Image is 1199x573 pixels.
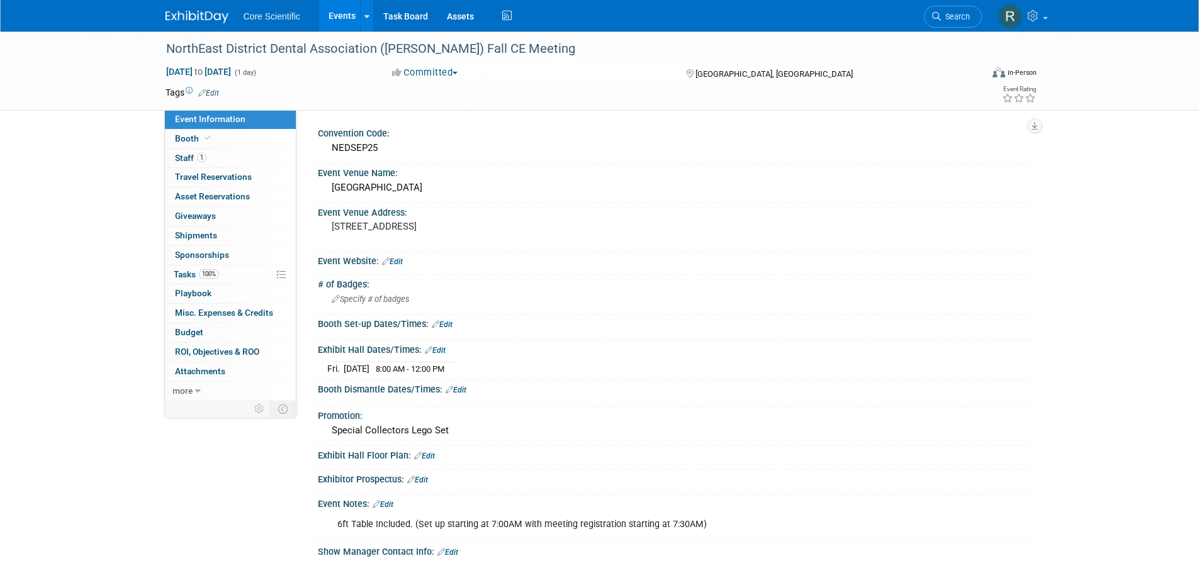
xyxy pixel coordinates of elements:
[1002,86,1036,92] div: Event Rating
[175,327,203,337] span: Budget
[329,512,896,537] div: 6ft Table Included. (Set up starting at 7:00AM with meeting registration starting at 7:30AM)
[376,364,444,374] span: 8:00 AM - 12:00 PM
[318,340,1034,357] div: Exhibit Hall Dates/Times:
[205,135,211,142] i: Booth reservation complete
[175,211,216,221] span: Giveaways
[432,320,453,329] a: Edit
[327,178,1025,197] div: [GEOGRAPHIC_DATA]
[327,138,1025,158] div: NEDSEP25
[318,494,1034,511] div: Event Notes:
[318,406,1034,422] div: Promotion:
[327,362,344,375] td: Fri.
[175,250,229,260] span: Sponsorships
[165,382,296,401] a: more
[318,380,1034,396] div: Booth Dismantle Dates/Times:
[165,362,296,381] a: Attachments
[198,89,219,97] a: Edit
[175,114,245,124] span: Event Information
[175,308,273,318] span: Misc. Expenses & Credits
[165,343,296,362] a: ROI, Objectives & ROO
[175,172,252,182] span: Travel Reservations
[318,275,1034,291] div: # of Badges:
[437,548,458,557] a: Edit
[908,65,1037,84] div: Event Format
[166,11,228,23] img: ExhibitDay
[165,265,296,284] a: Tasks100%
[998,4,1022,28] img: Rachel Wolff
[165,226,296,245] a: Shipments
[174,269,219,279] span: Tasks
[414,452,435,460] a: Edit
[425,346,446,355] a: Edit
[695,69,853,79] span: [GEOGRAPHIC_DATA], [GEOGRAPHIC_DATA]
[165,168,296,187] a: Travel Reservations
[165,284,296,303] a: Playbook
[197,153,206,162] span: 1
[941,12,970,21] span: Search
[165,130,296,148] a: Booth
[199,269,219,279] span: 100%
[166,66,232,77] span: [DATE] [DATE]
[1007,68,1037,77] div: In-Person
[175,191,250,201] span: Asset Reservations
[318,252,1034,268] div: Event Website:
[193,67,205,77] span: to
[446,386,466,394] a: Edit
[327,421,1025,440] div: Special Collectors Lego Set
[318,164,1034,179] div: Event Venue Name:
[318,203,1034,219] div: Event Venue Address:
[234,69,256,77] span: (1 day)
[166,86,219,99] td: Tags
[388,66,463,79] button: Committed
[373,500,393,509] a: Edit
[332,221,602,232] pre: [STREET_ADDRESS]
[318,470,1034,486] div: Exhibitor Prospectus:
[993,67,1005,77] img: Format-Inperson.png
[175,366,225,376] span: Attachments
[165,187,296,206] a: Asset Reservations
[172,386,193,396] span: more
[165,304,296,323] a: Misc. Expenses & Credits
[344,362,369,375] td: [DATE]
[165,323,296,342] a: Budget
[175,347,259,357] span: ROI, Objectives & ROO
[318,542,1034,559] div: Show Manager Contact Info:
[165,207,296,226] a: Giveaways
[318,314,1034,331] div: Booth Set-up Dates/Times:
[175,153,206,163] span: Staff
[332,294,409,304] span: Specify # of badges
[175,230,217,240] span: Shipments
[924,6,982,28] a: Search
[175,133,213,143] span: Booth
[244,11,300,21] span: Core Scientific
[318,124,1034,140] div: Convention Code:
[270,401,296,417] td: Toggle Event Tabs
[407,476,428,484] a: Edit
[382,257,403,266] a: Edit
[165,110,296,129] a: Event Information
[165,149,296,168] a: Staff1
[175,288,211,298] span: Playbook
[318,446,1034,462] div: Exhibit Hall Floor Plan:
[162,38,963,60] div: NorthEast District Dental Association ([PERSON_NAME]) Fall CE Meeting
[249,401,271,417] td: Personalize Event Tab Strip
[165,246,296,265] a: Sponsorships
